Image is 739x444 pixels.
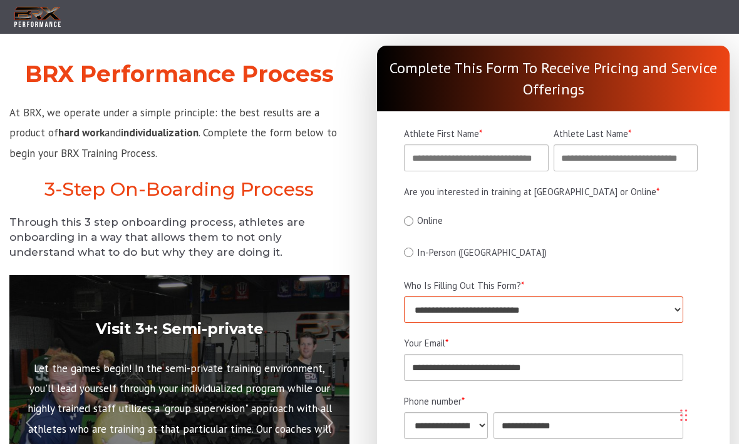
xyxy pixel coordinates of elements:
h2: BRX Performance Process [9,61,349,88]
input: In-Person ([GEOGRAPHIC_DATA]) [404,248,413,257]
img: BRX Transparent Logo-2 [13,4,63,30]
span: In-Person ([GEOGRAPHIC_DATA]) [417,246,547,258]
span: Athlete First Name [404,128,479,139]
strong: hard work [58,126,105,139]
h2: 3-Step On-Boarding Process [9,178,349,201]
strong: individualization [121,126,199,139]
input: Online [404,216,413,226]
span: and [105,126,121,139]
span: . Complete the form below to begin your BRX Training Process. [9,126,337,159]
span: At BRX, we operate under a simple principle: the best results are a product of [9,106,319,139]
span: Are you interested in training at [GEOGRAPHIC_DATA] or Online [404,186,656,198]
span: Online [417,215,443,227]
div: Drag [680,396,688,434]
h5: Through this 3 step onboarding process, athletes are onboarding in a way that allows them to not ... [9,215,349,260]
div: Complete This Form To Receive Pricing and Service Offerings [377,46,730,111]
span: Phone number [404,395,462,407]
span: Athlete Last Name [554,128,628,139]
span: Your Email [404,337,445,349]
span: Who Is Filling Out This Form? [404,280,521,291]
strong: Visit 3+: Semi-private [96,320,264,338]
iframe: Chat Widget [550,309,739,444]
